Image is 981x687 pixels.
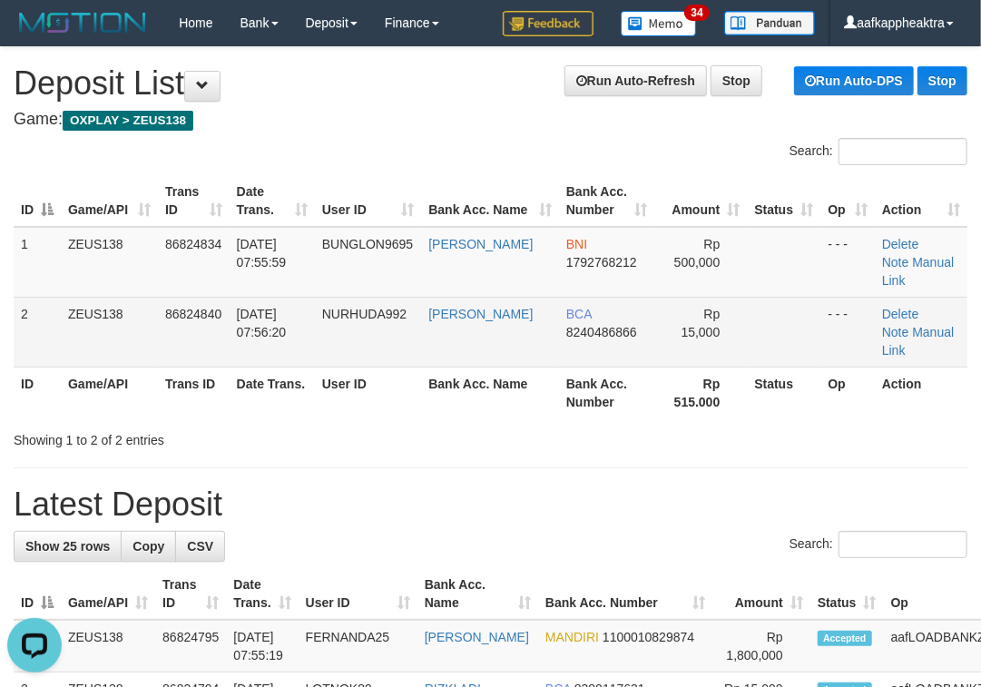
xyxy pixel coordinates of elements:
a: Delete [882,237,918,251]
span: Copy 8240486866 to clipboard [566,325,637,339]
input: Search: [839,138,967,165]
a: Note [882,325,909,339]
button: Open LiveChat chat widget [7,7,62,62]
a: [PERSON_NAME] [428,237,533,251]
td: - - - [821,297,876,367]
a: Stop [711,65,762,96]
h1: Latest Deposit [14,486,967,523]
th: Amount: activate to sort column ascending [654,175,747,227]
img: panduan.png [724,11,815,35]
img: Feedback.jpg [503,11,594,36]
th: Date Trans.: activate to sort column ascending [230,175,315,227]
a: Run Auto-DPS [794,66,914,95]
td: - - - [821,227,876,298]
th: Status: activate to sort column ascending [810,568,884,620]
th: Action [875,367,967,418]
td: FERNANDA25 [299,620,417,672]
span: Accepted [818,631,872,646]
span: MANDIRI [545,630,599,644]
th: Action: activate to sort column ascending [875,175,967,227]
td: [DATE] 07:55:19 [226,620,298,672]
a: [PERSON_NAME] [425,630,529,644]
a: Stop [917,66,967,95]
td: ZEUS138 [61,620,155,672]
a: [PERSON_NAME] [428,307,533,321]
th: Game/API: activate to sort column ascending [61,568,155,620]
input: Search: [839,531,967,558]
th: User ID [315,367,422,418]
th: Op: activate to sort column ascending [821,175,876,227]
span: BNI [566,237,587,251]
td: ZEUS138 [61,297,158,367]
span: BUNGLON9695 [322,237,413,251]
td: Rp 1,800,000 [712,620,810,672]
th: Bank Acc. Number [559,367,654,418]
th: User ID: activate to sort column ascending [299,568,417,620]
span: Rp 500,000 [674,237,721,270]
th: Status: activate to sort column ascending [747,175,820,227]
th: Bank Acc. Name [421,367,559,418]
th: Trans ID: activate to sort column ascending [158,175,230,227]
td: ZEUS138 [61,227,158,298]
span: Show 25 rows [25,539,110,554]
th: Bank Acc. Number: activate to sort column ascending [559,175,654,227]
label: Search: [790,138,967,165]
th: Trans ID: activate to sort column ascending [155,568,226,620]
a: Manual Link [882,325,954,358]
th: ID: activate to sort column descending [14,175,61,227]
th: Amount: activate to sort column ascending [712,568,810,620]
span: Copy [132,539,164,554]
a: CSV [175,531,225,562]
img: Button%20Memo.svg [621,11,697,36]
td: 86824795 [155,620,226,672]
a: Delete [882,307,918,321]
a: Copy [121,531,176,562]
span: NURHUDA992 [322,307,407,321]
a: Manual Link [882,255,954,288]
a: Note [882,255,909,270]
span: [DATE] 07:55:59 [237,237,287,270]
th: Game/API: activate to sort column ascending [61,175,158,227]
span: [DATE] 07:56:20 [237,307,287,339]
label: Search: [790,531,967,558]
div: Showing 1 to 2 of 2 entries [14,424,395,449]
span: CSV [187,539,213,554]
th: Date Trans.: activate to sort column ascending [226,568,298,620]
th: ID: activate to sort column descending [14,568,61,620]
td: 2 [14,297,61,367]
span: OXPLAY > ZEUS138 [63,111,193,131]
th: User ID: activate to sort column ascending [315,175,422,227]
span: Copy 1100010829874 to clipboard [603,630,694,644]
th: Rp 515.000 [654,367,747,418]
span: 86824840 [165,307,221,321]
td: 1 [14,227,61,298]
a: Show 25 rows [14,531,122,562]
span: Rp 15,000 [682,307,721,339]
h1: Deposit List [14,65,967,102]
th: Op [821,367,876,418]
th: ID [14,367,61,418]
th: Status [747,367,820,418]
a: Run Auto-Refresh [564,65,707,96]
span: BCA [566,307,592,321]
th: Date Trans. [230,367,315,418]
span: 86824834 [165,237,221,251]
th: Trans ID [158,367,230,418]
th: Bank Acc. Number: activate to sort column ascending [538,568,712,620]
img: MOTION_logo.png [14,9,152,36]
th: Bank Acc. Name: activate to sort column ascending [417,568,538,620]
th: Game/API [61,367,158,418]
h4: Game: [14,111,967,129]
span: Copy 1792768212 to clipboard [566,255,637,270]
th: Bank Acc. Name: activate to sort column ascending [421,175,559,227]
span: 34 [684,5,709,21]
